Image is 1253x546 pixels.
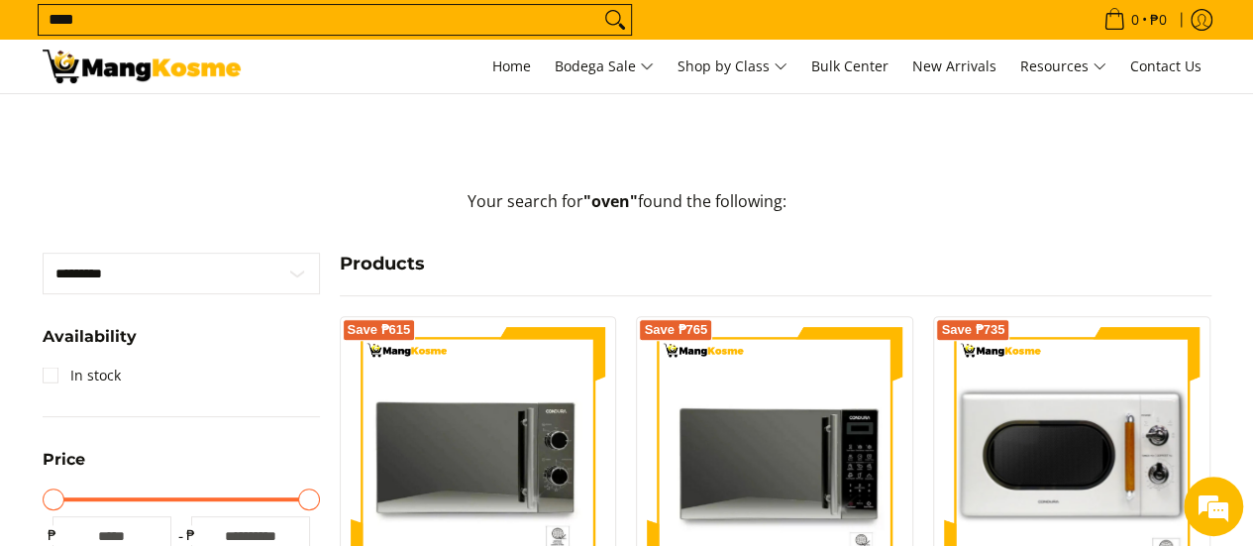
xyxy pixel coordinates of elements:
span: Availability [43,329,137,345]
a: Resources [1010,40,1116,93]
a: In stock [43,360,121,391]
a: New Arrivals [902,40,1006,93]
h4: Products [340,253,1211,275]
span: Price [43,452,85,468]
summary: Open [43,452,85,483]
span: 0 [1128,13,1142,27]
span: Resources [1020,55,1106,79]
span: Bulk Center [811,56,888,75]
a: Bodega Sale [545,40,664,93]
span: Shop by Class [678,55,787,79]
div: Minimize live chat window [325,10,372,57]
a: Home [482,40,541,93]
span: New Arrivals [912,56,996,75]
img: Search: 8 results found for &quot;oven&quot; | Mang Kosme [43,50,241,83]
button: Search [599,5,631,35]
span: Save ₱615 [348,324,411,336]
summary: Open [43,329,137,360]
textarea: Type your message and hit 'Enter' [10,348,377,417]
span: • [1097,9,1173,31]
span: Bodega Sale [555,55,654,79]
nav: Main Menu [261,40,1211,93]
a: Bulk Center [801,40,898,93]
strong: "oven" [583,190,638,212]
span: ₱ [43,525,62,545]
p: Your search for found the following: [43,189,1211,234]
span: Save ₱765 [644,324,707,336]
span: ₱ [181,525,201,545]
div: Chat with us now [103,111,333,137]
a: Contact Us [1120,40,1211,93]
span: We're online! [115,153,273,353]
a: Shop by Class [668,40,797,93]
span: ₱0 [1147,13,1170,27]
span: Save ₱735 [941,324,1004,336]
span: Contact Us [1130,56,1201,75]
span: Home [492,56,531,75]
